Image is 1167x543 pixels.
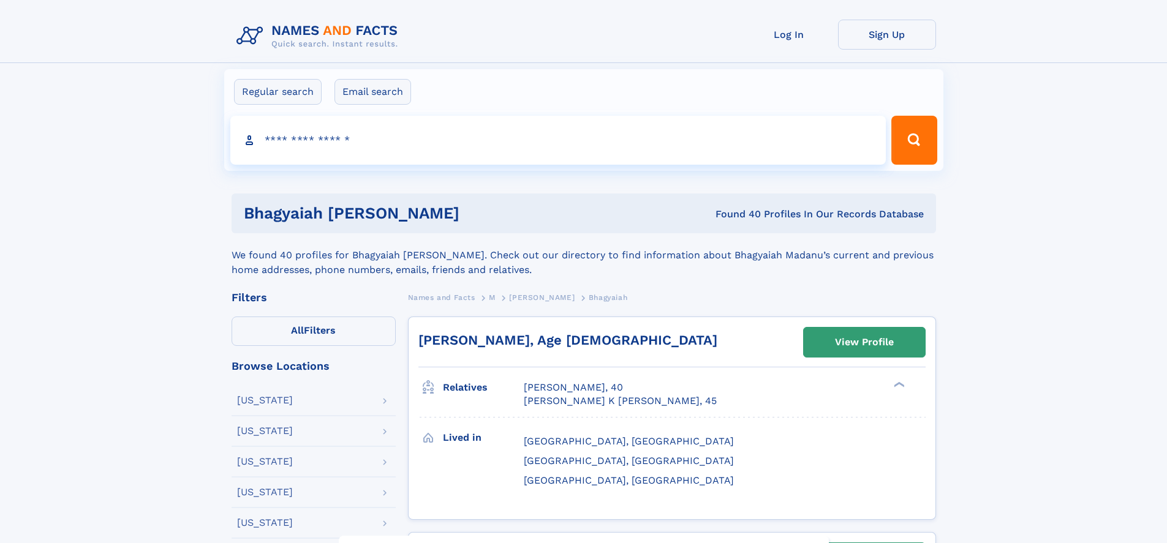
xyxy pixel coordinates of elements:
[237,457,293,466] div: [US_STATE]
[524,381,623,394] a: [PERSON_NAME], 40
[237,395,293,405] div: [US_STATE]
[237,518,293,528] div: [US_STATE]
[232,20,408,53] img: Logo Names and Facts
[334,79,411,105] label: Email search
[524,394,717,408] a: [PERSON_NAME] K [PERSON_NAME], 45
[589,293,627,302] span: Bhagyaiah
[835,328,894,356] div: View Profile
[524,455,734,466] span: [GEOGRAPHIC_DATA], [GEOGRAPHIC_DATA]
[740,20,838,50] a: Log In
[804,328,925,357] a: View Profile
[234,79,322,105] label: Regular search
[418,332,717,348] a: [PERSON_NAME], Age [DEMOGRAPHIC_DATA]
[244,206,587,221] h1: bhagyaiah [PERSON_NAME]
[232,233,936,277] div: We found 40 profiles for Bhagyaiah [PERSON_NAME]. Check out our directory to find information abo...
[891,381,905,389] div: ❯
[408,290,475,305] a: Names and Facts
[291,324,304,336] span: All
[524,474,734,486] span: [GEOGRAPHIC_DATA], [GEOGRAPHIC_DATA]
[237,426,293,436] div: [US_STATE]
[232,316,396,346] label: Filters
[230,116,886,165] input: search input
[237,487,293,497] div: [US_STATE]
[489,293,496,302] span: M
[891,116,937,165] button: Search Button
[443,377,524,398] h3: Relatives
[524,435,734,447] span: [GEOGRAPHIC_DATA], [GEOGRAPHIC_DATA]
[232,361,396,372] div: Browse Locations
[509,293,575,302] span: [PERSON_NAME]
[489,290,496,305] a: M
[838,20,936,50] a: Sign Up
[509,290,575,305] a: [PERSON_NAME]
[587,208,924,221] div: Found 40 Profiles In Our Records Database
[443,427,524,448] h3: Lived in
[232,292,396,303] div: Filters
